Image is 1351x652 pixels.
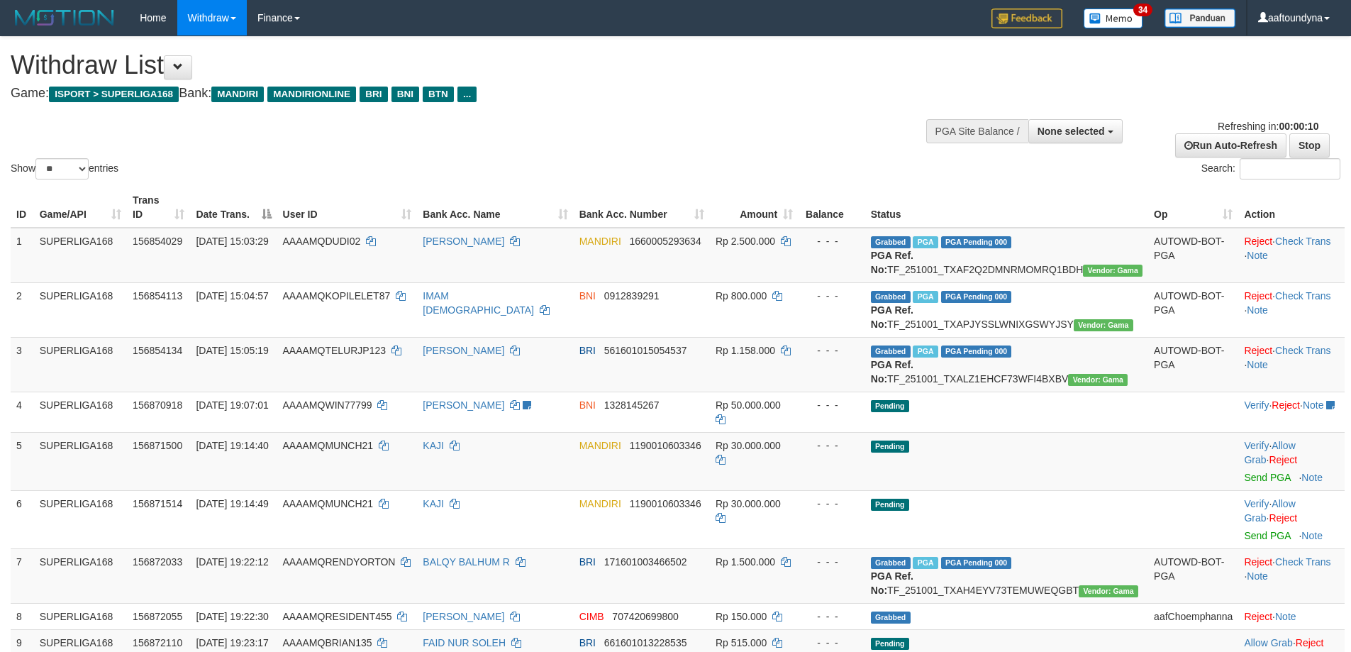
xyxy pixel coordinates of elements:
[1244,440,1295,465] a: Allow Grab
[196,498,268,509] span: [DATE] 19:14:49
[1238,187,1345,228] th: Action
[1244,637,1295,648] span: ·
[1201,158,1340,179] label: Search:
[941,291,1012,303] span: PGA Pending
[11,7,118,28] img: MOTION_logo.png
[579,440,621,451] span: MANDIRI
[804,343,860,358] div: - - -
[423,440,444,451] a: KAJI
[34,337,127,392] td: SUPERLIGA168
[579,345,596,356] span: BRI
[1148,282,1238,337] td: AUTOWD-BOT-PGA
[283,611,392,622] span: AAAAMQRESIDENT455
[11,490,34,548] td: 6
[865,282,1148,337] td: TF_251001_TXAPJYSSLWNIXGSWYJSY
[1247,359,1268,370] a: Note
[133,556,182,568] span: 156872033
[604,290,660,302] span: Copy 0912839291 to clipboard
[1275,556,1331,568] a: Check Trans
[34,490,127,548] td: SUPERLIGA168
[865,187,1148,228] th: Status
[127,187,190,228] th: Trans ID: activate to sort column ascending
[1175,133,1286,158] a: Run Auto-Refresh
[196,399,268,411] span: [DATE] 19:07:01
[871,638,909,650] span: Pending
[716,637,767,648] span: Rp 515.000
[1068,374,1128,386] span: Vendor URL: https://trx31.1velocity.biz
[1244,440,1295,465] span: ·
[1028,119,1123,143] button: None selected
[11,87,886,101] h4: Game: Bank:
[1296,637,1324,648] a: Reject
[913,236,938,248] span: Marked by aafsoycanthlai
[1133,4,1152,16] span: 34
[865,337,1148,392] td: TF_251001_TXALZ1EHCF73WFI4BXBV
[871,441,909,453] span: Pending
[1244,440,1269,451] a: Verify
[283,440,374,451] span: AAAAMQMUNCH21
[196,290,268,302] span: [DATE] 15:04:57
[423,236,504,247] a: [PERSON_NAME]
[1301,530,1323,541] a: Note
[941,557,1012,569] span: PGA Pending
[804,398,860,412] div: - - -
[34,548,127,603] td: SUPERLIGA168
[277,187,418,228] th: User ID: activate to sort column ascending
[1244,345,1272,356] a: Reject
[34,187,127,228] th: Game/API: activate to sort column ascending
[1238,228,1345,283] td: · ·
[283,556,396,568] span: AAAAMQRENDYORTON
[1164,9,1235,28] img: panduan.png
[799,187,865,228] th: Balance
[1275,611,1296,622] a: Note
[716,345,775,356] span: Rp 1.158.000
[1244,498,1269,509] a: Verify
[1244,498,1295,524] span: ·
[1244,399,1269,411] a: Verify
[133,345,182,356] span: 156854134
[1269,512,1297,524] a: Reject
[283,345,387,356] span: AAAAMQTELURJP123
[941,236,1012,248] span: PGA Pending
[457,87,477,102] span: ...
[1269,454,1297,465] a: Reject
[196,611,268,622] span: [DATE] 19:22:30
[283,236,361,247] span: AAAAMQDUDI02
[871,359,913,385] b: PGA Ref. No:
[283,399,372,411] span: AAAAMQWIN77799
[34,282,127,337] td: SUPERLIGA168
[423,556,510,568] a: BALQY BALHUM R
[267,87,356,102] span: MANDIRIONLINE
[612,611,678,622] span: Copy 707420699800 to clipboard
[871,612,911,624] span: Grabbed
[423,87,454,102] span: BTN
[871,346,911,358] span: Grabbed
[1238,548,1345,603] td: · ·
[34,228,127,283] td: SUPERLIGA168
[1148,337,1238,392] td: AUTOWD-BOT-PGA
[804,438,860,453] div: - - -
[133,440,182,451] span: 156871500
[283,290,391,302] span: AAAAMQKOPILELET87
[360,87,387,102] span: BRI
[941,346,1012,358] span: PGA Pending
[716,399,781,411] span: Rp 50.000.000
[11,51,886,79] h1: Withdraw List
[1244,611,1272,622] a: Reject
[1275,345,1331,356] a: Check Trans
[991,9,1062,28] img: Feedback.jpg
[579,556,596,568] span: BRI
[133,236,182,247] span: 156854029
[804,555,860,569] div: - - -
[1244,472,1290,483] a: Send PGA
[1038,126,1105,137] span: None selected
[1244,637,1292,648] a: Allow Grab
[1238,490,1345,548] td: · ·
[283,637,372,648] span: AAAAMQBRIAN135
[1275,290,1331,302] a: Check Trans
[34,603,127,629] td: SUPERLIGA168
[1244,530,1290,541] a: Send PGA
[1079,585,1138,597] span: Vendor URL: https://trx31.1velocity.biz
[1301,472,1323,483] a: Note
[133,290,182,302] span: 156854113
